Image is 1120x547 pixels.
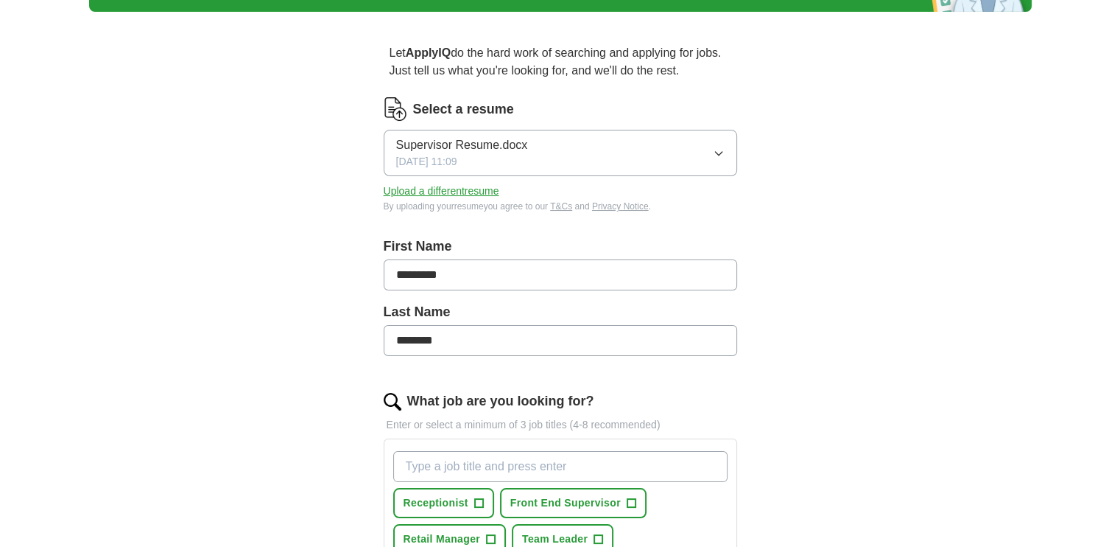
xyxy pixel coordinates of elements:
button: Upload a differentresume [384,184,499,199]
input: Type a job title and press enter [393,451,728,482]
label: What job are you looking for? [407,391,594,411]
span: Retail Manager [404,532,481,547]
button: Supervisor Resume.docx[DATE] 11:09 [384,130,737,176]
a: T&Cs [550,201,572,212]
img: CV Icon [384,97,407,121]
span: Receptionist [404,495,468,511]
a: Privacy Notice [592,201,649,212]
p: Enter or select a minimum of 3 job titles (4-8 recommended) [384,417,737,433]
div: By uploading your resume you agree to our and . [384,200,737,213]
span: Team Leader [522,532,588,547]
button: Front End Supervisor [500,488,647,518]
span: Supervisor Resume.docx [396,136,528,154]
p: Let do the hard work of searching and applying for jobs. Just tell us what you're looking for, an... [384,38,737,86]
strong: ApplyIQ [406,46,451,59]
span: Front End Supervisor [510,495,621,511]
span: [DATE] 11:09 [396,154,457,170]
label: Last Name [384,302,737,322]
label: First Name [384,237,737,257]
button: Receptionist [393,488,494,518]
label: Select a resume [413,100,514,119]
img: search.png [384,393,401,411]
